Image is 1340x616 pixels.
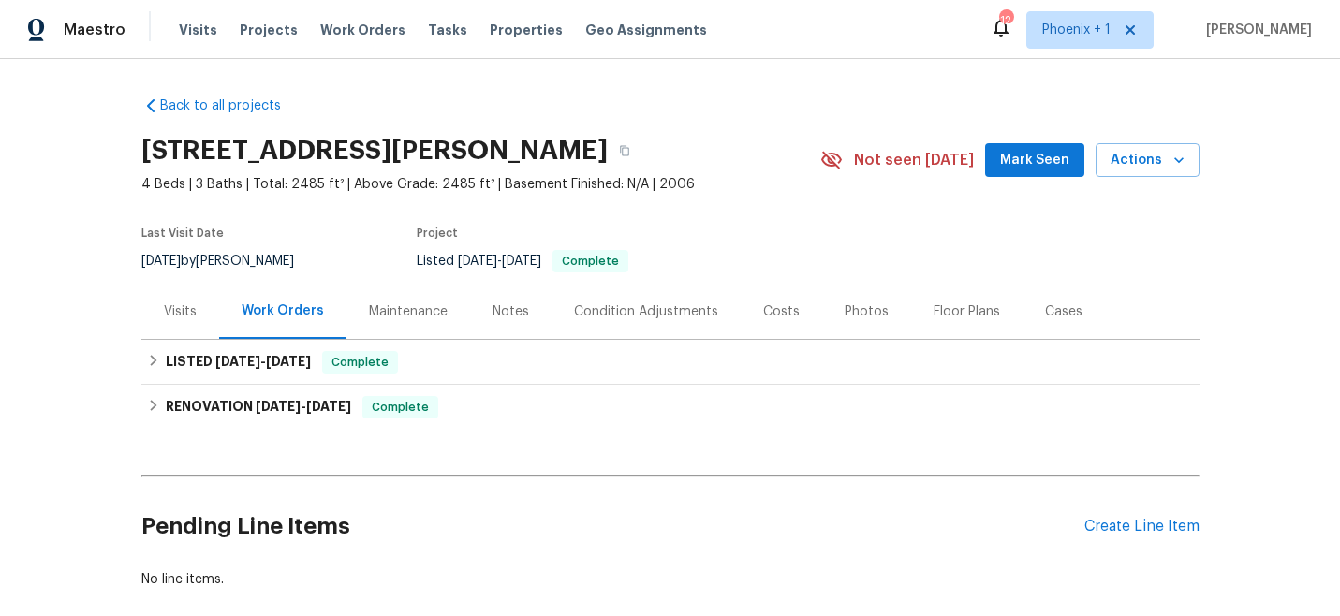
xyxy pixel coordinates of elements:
[141,96,321,115] a: Back to all projects
[240,21,298,39] span: Projects
[985,143,1084,178] button: Mark Seen
[256,400,301,413] span: [DATE]
[1096,143,1200,178] button: Actions
[306,400,351,413] span: [DATE]
[999,11,1012,30] div: 12
[141,483,1084,570] h2: Pending Line Items
[266,355,311,368] span: [DATE]
[242,301,324,320] div: Work Orders
[502,255,541,268] span: [DATE]
[417,255,628,268] span: Listed
[854,151,974,169] span: Not seen [DATE]
[141,250,317,272] div: by [PERSON_NAME]
[428,23,467,37] span: Tasks
[141,255,181,268] span: [DATE]
[554,256,626,267] span: Complete
[141,385,1200,430] div: RENOVATION [DATE]-[DATE]Complete
[490,21,563,39] span: Properties
[1084,518,1200,535] div: Create Line Item
[141,141,608,160] h2: [STREET_ADDRESS][PERSON_NAME]
[141,570,1200,589] div: No line items.
[166,351,311,374] h6: LISTED
[417,227,458,239] span: Project
[1111,149,1185,172] span: Actions
[585,21,707,39] span: Geo Assignments
[364,398,436,417] span: Complete
[763,302,800,321] div: Costs
[1199,21,1312,39] span: [PERSON_NAME]
[141,227,224,239] span: Last Visit Date
[141,340,1200,385] div: LISTED [DATE]-[DATE]Complete
[845,302,889,321] div: Photos
[369,302,448,321] div: Maintenance
[324,353,396,372] span: Complete
[458,255,541,268] span: -
[934,302,1000,321] div: Floor Plans
[215,355,311,368] span: -
[164,302,197,321] div: Visits
[608,134,641,168] button: Copy Address
[179,21,217,39] span: Visits
[141,175,820,194] span: 4 Beds | 3 Baths | Total: 2485 ft² | Above Grade: 2485 ft² | Basement Finished: N/A | 2006
[574,302,718,321] div: Condition Adjustments
[64,21,125,39] span: Maestro
[1042,21,1111,39] span: Phoenix + 1
[320,21,405,39] span: Work Orders
[256,400,351,413] span: -
[1045,302,1082,321] div: Cases
[1000,149,1069,172] span: Mark Seen
[166,396,351,418] h6: RENOVATION
[215,355,260,368] span: [DATE]
[458,255,497,268] span: [DATE]
[493,302,529,321] div: Notes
